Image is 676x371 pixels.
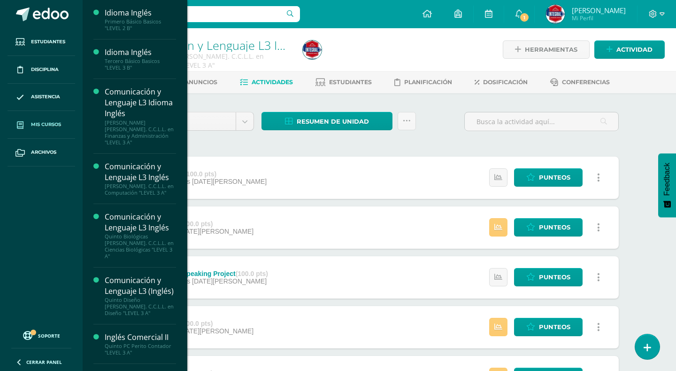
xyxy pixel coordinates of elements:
span: Herramientas [525,41,577,58]
a: Herramientas [503,40,590,59]
input: Busca un usuario... [89,6,300,22]
div: Activity 9 Speaking Project [151,270,268,277]
a: Idioma InglésPrimero Básico Basicos "LEVEL 2 B" [105,8,176,32]
a: Comunicación y Lenguaje L3 Inglés[PERSON_NAME]. C.C.L.L. en Computación "LEVEL 3 A" [105,161,176,196]
span: Conferencias [562,79,610,86]
a: Inglés Comercial IIQuinto PC Perito Contador "LEVEL 3 A" [105,332,176,356]
div: Comunicación y Lenguaje L3 Inglés [105,212,176,233]
a: Anuncios [172,75,217,90]
div: Primero Básico Basicos "LEVEL 2 B" [105,18,176,32]
span: Planificación [404,79,452,86]
a: Comunicación y Lenguaje L3 Inglés [118,37,305,53]
span: [DATE][PERSON_NAME] [192,178,267,185]
span: Resumen de unidad [297,113,369,130]
a: Dosificación [475,75,528,90]
a: Comunicación y Lenguaje L3 (Inglés)Quinto Diseño [PERSON_NAME]. C.C.L.L. en Diseño "LEVEL 3 A" [105,275,176,316]
strong: (100.0 pts) [184,170,216,178]
a: Estudiantes [315,75,372,90]
a: Comunicación y Lenguaje L3 Idioma Inglés[PERSON_NAME] [PERSON_NAME]. C.C.L.L. en Finanzas y Admin... [105,87,176,145]
a: Unidad 3 [140,112,253,130]
h1: Comunicación y Lenguaje L3 Inglés [118,39,292,52]
span: Punteos [539,318,570,336]
div: Activity 8 [151,320,253,327]
strong: (100.0 pts) [180,220,213,228]
span: Feedback [663,163,671,196]
span: [DATE][PERSON_NAME] [179,228,253,235]
a: Comunicación y Lenguaje L3 InglésQuinto Biológicas [PERSON_NAME]. C.C.L.L. en Ciencias Biológicas... [105,212,176,260]
span: Cerrar panel [26,359,62,365]
span: Asistencia [31,93,60,101]
div: Activity 7 [151,220,253,228]
span: Punteos [539,219,570,236]
span: Unidad 3 [147,112,229,130]
span: 1 [519,12,530,23]
span: Actividades [252,79,293,86]
span: [DATE][PERSON_NAME] [179,327,253,335]
a: Asistencia [8,84,75,111]
div: Comunicación y Lenguaje L3 (Inglés) [105,275,176,297]
span: Estudiantes [329,79,372,86]
span: Archivos [31,149,56,156]
span: Mi Perfil [572,14,626,22]
span: [DATE][PERSON_NAME] [192,277,267,285]
span: Mis cursos [31,121,61,128]
a: Estudiantes [8,28,75,56]
span: [PERSON_NAME] [572,6,626,15]
input: Busca la actividad aquí... [465,112,618,131]
div: Comunicación y Lenguaje L3 Inglés [105,161,176,183]
strong: (100.0 pts) [236,270,268,277]
a: Archivos [8,139,75,166]
a: Punteos [514,318,583,336]
div: Quinto Diseño [PERSON_NAME]. C.C.L.L. en Diseño "LEVEL 3 A" [105,297,176,316]
strong: (100.0 pts) [180,320,213,327]
span: Actividad [616,41,653,58]
div: Comunicación y Lenguaje L3 Idioma Inglés [105,87,176,119]
button: Feedback - Mostrar encuesta [658,153,676,217]
a: Resumen de unidad [261,112,392,130]
img: aae16b3bad05e569c108caa426bcde01.png [546,5,565,24]
a: Disciplina [8,56,75,84]
a: Conferencias [550,75,610,90]
a: Mis cursos [8,111,75,139]
a: Punteos [514,218,583,237]
div: Idioma Inglés [105,47,176,58]
span: Estudiantes [31,38,65,46]
div: Tercero Básico Basicos "LEVEL 3 B" [105,58,176,71]
span: Punteos [539,169,570,186]
a: Soporte [11,329,71,341]
span: Anuncios [184,79,217,86]
span: Punteos [539,268,570,286]
a: Punteos [514,168,583,187]
a: Planificación [394,75,452,90]
div: Quinto PC Perito Contador "LEVEL 3 A" [105,343,176,356]
div: Idioma Inglés [105,8,176,18]
div: Inglés Comercial II [105,332,176,343]
span: Soporte [38,332,60,339]
a: Punteos [514,268,583,286]
div: [PERSON_NAME]. C.C.L.L. en Computación "LEVEL 3 A" [105,183,176,196]
span: Disciplina [31,66,59,73]
div: Quinto Biológicas Bach. C.C.L.L. en Ciencias Biológicas 'LEVEL 3 A' [118,52,292,70]
div: [PERSON_NAME] [PERSON_NAME]. C.C.L.L. en Finanzas y Administración "LEVEL 3 A" [105,119,176,146]
img: aae16b3bad05e569c108caa426bcde01.png [303,40,322,59]
div: Activity 10 [151,170,267,178]
div: Quinto Biológicas [PERSON_NAME]. C.C.L.L. en Ciencias Biológicas "LEVEL 3 A" [105,233,176,260]
a: Actividades [240,75,293,90]
a: Idioma InglésTercero Básico Basicos "LEVEL 3 B" [105,47,176,71]
a: Actividad [594,40,665,59]
span: Dosificación [483,79,528,86]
